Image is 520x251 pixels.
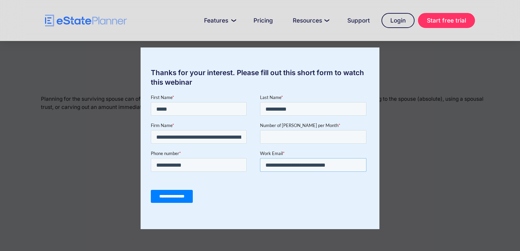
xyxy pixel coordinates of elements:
a: Features [196,14,242,27]
a: home [45,15,127,27]
a: Support [339,14,378,27]
div: Thanks for your interest. Please fill out this short form to watch this webinar [141,68,379,87]
a: Pricing [245,14,281,27]
a: Login [381,13,415,28]
a: Start free trial [418,13,475,28]
a: Resources [285,14,336,27]
iframe: Form 0 [151,94,369,209]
